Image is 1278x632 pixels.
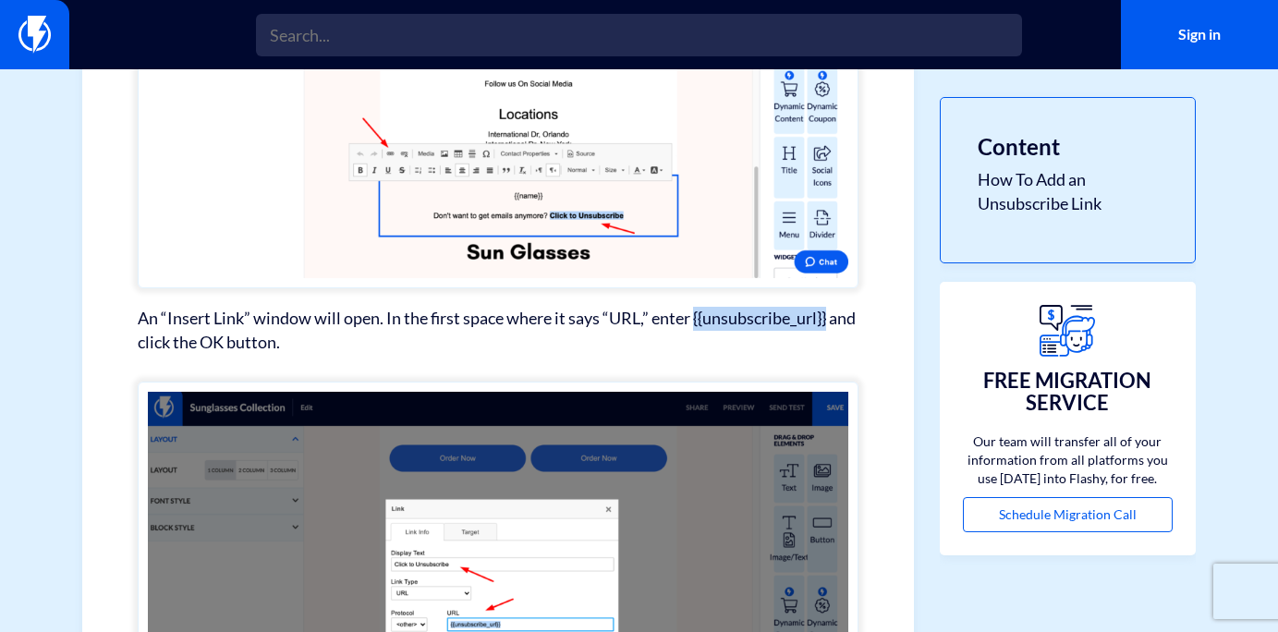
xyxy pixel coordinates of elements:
a: How To Add an Unsubscribe Link [978,168,1158,215]
h3: Content [978,135,1158,159]
p: Our team will transfer all of your information from all platforms you use [DATE] into Flashy, for... [963,432,1173,488]
p: An “Insert Link” window will open. In the first space where it says “URL,” enter {{unsubscribe_ur... [138,307,858,354]
h3: FREE MIGRATION SERVICE [963,370,1173,414]
a: Schedule Migration Call [963,497,1173,532]
input: Search... [256,14,1023,56]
